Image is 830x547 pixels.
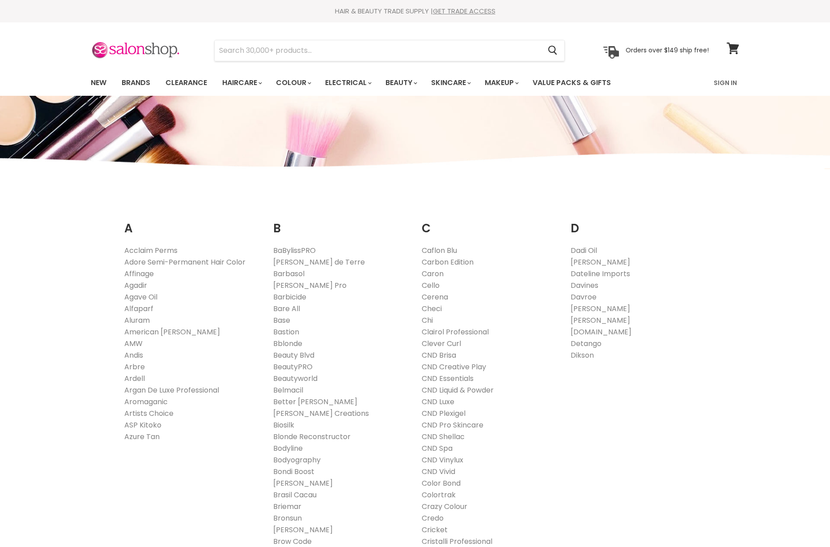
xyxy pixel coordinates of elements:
[124,269,154,279] a: Affinage
[422,501,467,512] a: Crazy Colour
[115,73,157,92] a: Brands
[422,513,444,523] a: Credo
[571,245,597,256] a: Dadi Oil
[273,257,365,267] a: [PERSON_NAME] de Terre
[84,73,113,92] a: New
[422,536,492,547] a: Cristalli Professional
[422,245,457,256] a: Caflon Blu
[273,385,303,395] a: Belmacil
[273,208,409,238] h2: B
[571,338,601,349] a: Detango
[273,466,314,477] a: Bondi Boost
[571,292,597,302] a: Davroe
[215,40,541,61] input: Search
[422,478,461,488] a: Color Bond
[124,245,178,256] a: Acclaim Perms
[124,315,150,325] a: Aluram
[124,280,147,291] a: Agadir
[571,350,594,360] a: Dikson
[424,73,476,92] a: Skincare
[273,315,290,325] a: Base
[571,269,630,279] a: Dateline Imports
[273,327,299,337] a: Bastion
[422,490,456,500] a: Colortrak
[269,73,317,92] a: Colour
[422,432,465,442] a: CND Shellac
[273,490,317,500] a: Brasil Cacau
[422,257,474,267] a: Carbon Edition
[159,73,214,92] a: Clearance
[273,338,302,349] a: Bblonde
[422,303,442,314] a: Checi
[422,315,433,325] a: Chi
[422,280,440,291] a: Cello
[273,408,369,419] a: [PERSON_NAME] Creations
[422,292,448,302] a: Cerena
[124,350,143,360] a: Andis
[571,280,598,291] a: Davines
[124,432,160,442] a: Azure Tan
[80,7,750,16] div: HAIR & BEAUTY TRADE SUPPLY |
[273,350,314,360] a: Beauty Blvd
[571,315,630,325] a: [PERSON_NAME]
[124,292,157,302] a: Agave Oil
[273,292,306,302] a: Barbicide
[273,536,312,547] a: Brow Code
[379,73,423,92] a: Beauty
[273,443,303,453] a: Bodyline
[273,455,321,465] a: Bodyography
[124,257,246,267] a: Adore Semi-Permanent Hair Color
[422,408,466,419] a: CND Plexigel
[541,40,564,61] button: Search
[273,501,301,512] a: Briemar
[422,420,483,430] a: CND Pro Skincare
[526,73,618,92] a: Value Packs & Gifts
[318,73,377,92] a: Electrical
[422,466,455,477] a: CND Vivid
[422,397,454,407] a: CND Luxe
[124,373,145,384] a: Ardell
[422,362,486,372] a: CND Creative Play
[80,70,750,96] nav: Main
[124,338,143,349] a: AMW
[273,245,316,256] a: BaBylissPRO
[214,40,565,61] form: Product
[626,46,709,54] p: Orders over $149 ship free!
[422,350,456,360] a: CND Brisa
[124,408,174,419] a: Artists Choice
[84,70,663,96] ul: Main menu
[708,73,742,92] a: Sign In
[571,303,630,314] a: [PERSON_NAME]
[124,385,219,395] a: Argan De Luxe Professional
[124,327,220,337] a: American [PERSON_NAME]
[273,397,357,407] a: Better [PERSON_NAME]
[273,513,302,523] a: Bronsun
[273,525,333,535] a: [PERSON_NAME]
[273,432,351,442] a: Blonde Reconstructor
[124,208,260,238] h2: A
[571,257,630,267] a: [PERSON_NAME]
[216,73,267,92] a: Haircare
[422,269,444,279] a: Caron
[571,208,706,238] h2: D
[422,327,489,337] a: Clairol Professional
[422,525,448,535] a: Cricket
[124,362,145,372] a: Arbre
[422,208,557,238] h2: C
[422,373,474,384] a: CND Essentials
[273,269,305,279] a: Barbasol
[273,420,294,430] a: Biosilk
[273,373,318,384] a: Beautyworld
[422,455,463,465] a: CND Vinylux
[433,6,495,16] a: GET TRADE ACCESS
[478,73,524,92] a: Makeup
[422,338,461,349] a: Clever Curl
[571,327,631,337] a: [DOMAIN_NAME]
[273,303,300,314] a: Bare All
[422,385,494,395] a: CND Liquid & Powder
[273,362,313,372] a: BeautyPRO
[422,443,453,453] a: CND Spa
[273,478,333,488] a: [PERSON_NAME]
[124,420,161,430] a: ASP Kitoko
[124,303,153,314] a: Alfaparf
